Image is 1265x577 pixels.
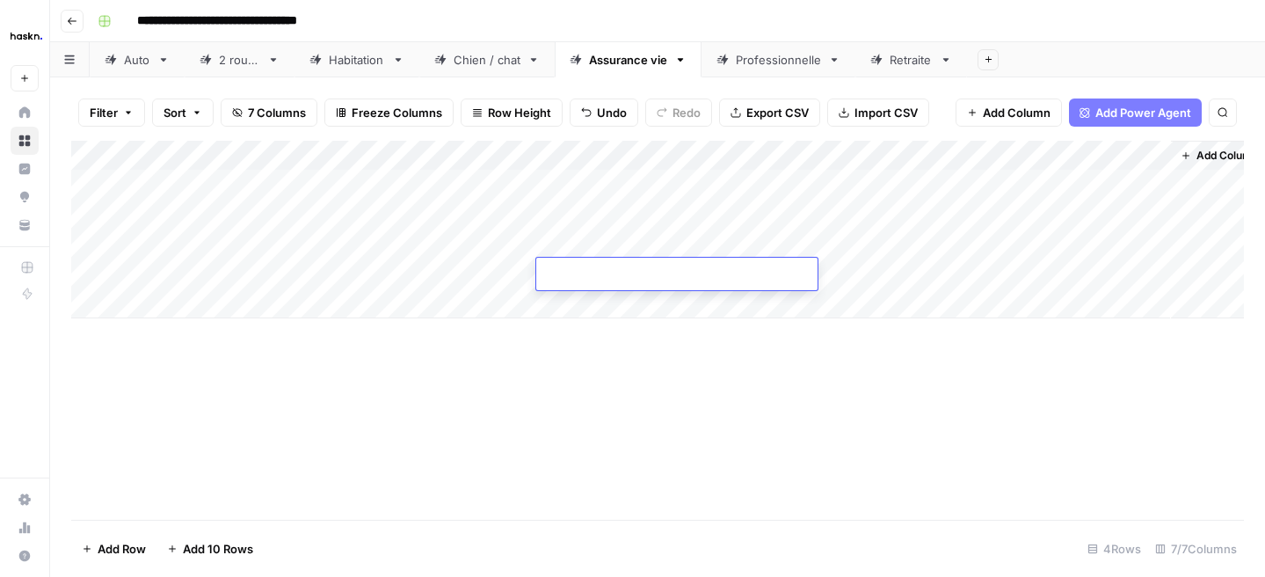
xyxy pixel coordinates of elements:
[11,14,39,58] button: Workspace: Haskn
[1069,99,1202,127] button: Add Power Agent
[855,42,967,77] a: Retraite
[890,51,933,69] div: Retraite
[419,42,555,77] a: Chien / chat
[672,104,701,121] span: Redo
[1174,144,1265,167] button: Add Column
[827,99,929,127] button: Import CSV
[645,99,712,127] button: Redo
[1080,535,1148,563] div: 4 Rows
[11,542,39,570] button: Help + Support
[183,540,253,558] span: Add 10 Rows
[11,99,39,127] a: Home
[71,535,156,563] button: Add Row
[124,51,150,69] div: Auto
[156,535,264,563] button: Add 10 Rows
[11,155,39,183] a: Insights
[570,99,638,127] button: Undo
[956,99,1062,127] button: Add Column
[1196,148,1258,164] span: Add Column
[746,104,809,121] span: Export CSV
[98,540,146,558] span: Add Row
[555,42,702,77] a: Assurance vie
[11,20,42,52] img: Haskn Logo
[719,99,820,127] button: Export CSV
[164,104,186,121] span: Sort
[983,104,1051,121] span: Add Column
[702,42,855,77] a: Professionnelle
[1095,104,1191,121] span: Add Power Agent
[11,211,39,239] a: Your Data
[248,104,306,121] span: 7 Columns
[219,51,260,69] div: 2 roues
[11,514,39,542] a: Usage
[185,42,294,77] a: 2 roues
[11,183,39,211] a: Opportunities
[11,486,39,514] a: Settings
[294,42,419,77] a: Habitation
[90,42,185,77] a: Auto
[589,51,667,69] div: Assurance vie
[152,99,214,127] button: Sort
[1148,535,1244,563] div: 7/7 Columns
[329,51,385,69] div: Habitation
[90,104,118,121] span: Filter
[488,104,551,121] span: Row Height
[352,104,442,121] span: Freeze Columns
[854,104,918,121] span: Import CSV
[454,51,520,69] div: Chien / chat
[78,99,145,127] button: Filter
[324,99,454,127] button: Freeze Columns
[736,51,821,69] div: Professionnelle
[11,127,39,155] a: Browse
[597,104,627,121] span: Undo
[221,99,317,127] button: 7 Columns
[461,99,563,127] button: Row Height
